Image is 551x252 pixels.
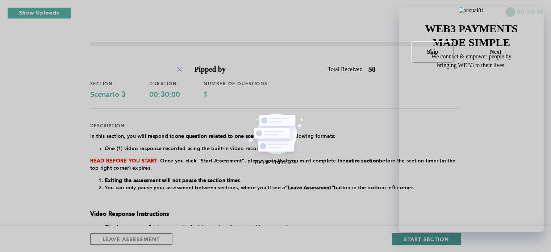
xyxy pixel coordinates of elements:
div: $ 0 [368,64,376,74]
div: Pipped by [195,64,226,74]
button: Next [460,41,531,63]
div: Total Received [327,65,362,74]
button: Skip [411,41,454,63]
div: Be the first to PIP [255,158,296,167]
